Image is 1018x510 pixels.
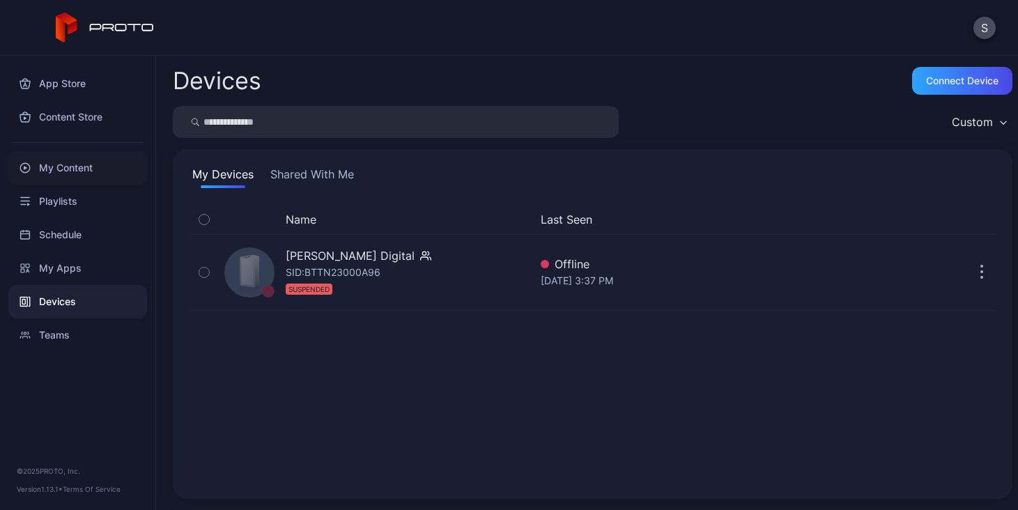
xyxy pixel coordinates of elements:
[952,115,993,129] div: Custom
[286,264,380,297] div: SID: BTTN23000A96
[286,284,332,295] div: SUSPENDED
[8,185,147,218] a: Playlists
[541,211,815,228] button: Last Seen
[926,75,998,86] div: Connect device
[8,285,147,318] a: Devices
[8,252,147,285] a: My Apps
[63,485,121,493] a: Terms Of Service
[8,318,147,352] a: Teams
[8,67,147,100] a: App Store
[912,67,1012,95] button: Connect device
[286,211,316,228] button: Name
[190,166,256,188] button: My Devices
[826,211,951,228] div: Update Device
[8,100,147,134] a: Content Store
[17,465,139,477] div: © 2025 PROTO, Inc.
[968,211,996,228] div: Options
[173,68,261,93] h2: Devices
[8,151,147,185] a: My Content
[973,17,996,39] button: S
[945,106,1012,138] button: Custom
[17,485,63,493] span: Version 1.13.1 •
[8,218,147,252] a: Schedule
[541,256,820,272] div: Offline
[268,166,357,188] button: Shared With Me
[286,247,415,264] div: [PERSON_NAME] Digital
[541,272,820,289] div: [DATE] 3:37 PM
